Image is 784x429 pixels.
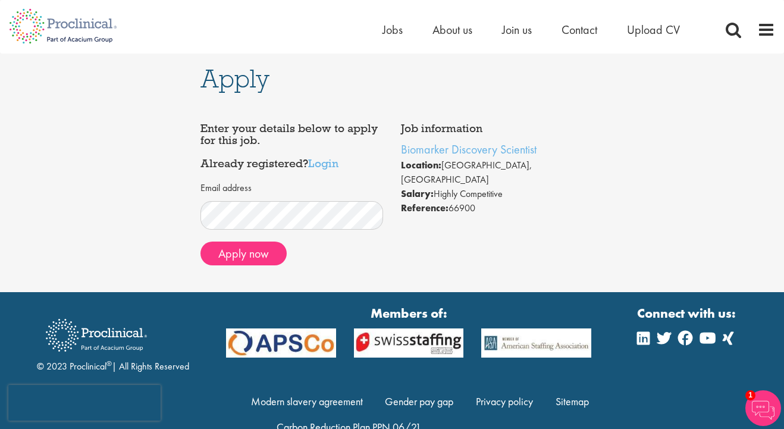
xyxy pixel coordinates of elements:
[308,156,338,170] a: Login
[502,22,532,37] a: Join us
[627,22,680,37] a: Upload CV
[401,187,584,201] li: Highly Competitive
[251,394,363,408] a: Modern slavery agreement
[226,304,591,322] strong: Members of:
[432,22,472,37] a: About us
[345,328,473,358] img: APSCo
[401,202,449,214] strong: Reference:
[401,201,584,215] li: 66900
[401,187,434,200] strong: Salary:
[562,22,597,37] a: Contact
[382,22,403,37] a: Jobs
[217,328,345,358] img: APSCo
[476,394,533,408] a: Privacy policy
[637,304,738,322] strong: Connect with us:
[745,390,781,426] img: Chatbot
[200,62,269,95] span: Apply
[200,181,252,195] label: Email address
[8,385,161,421] iframe: reCAPTCHA
[106,359,112,368] sup: ®
[472,328,600,358] img: APSCo
[745,390,755,400] span: 1
[200,242,287,265] button: Apply now
[200,123,383,170] h4: Enter your details below to apply for this job. Already registered?
[401,123,584,134] h4: Job information
[401,142,537,157] a: Biomarker Discovery Scientist
[401,158,584,187] li: [GEOGRAPHIC_DATA], [GEOGRAPHIC_DATA]
[37,310,189,374] div: © 2023 Proclinical | All Rights Reserved
[37,311,156,360] img: Proclinical Recruitment
[385,394,453,408] a: Gender pay gap
[556,394,589,408] a: Sitemap
[401,159,441,171] strong: Location:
